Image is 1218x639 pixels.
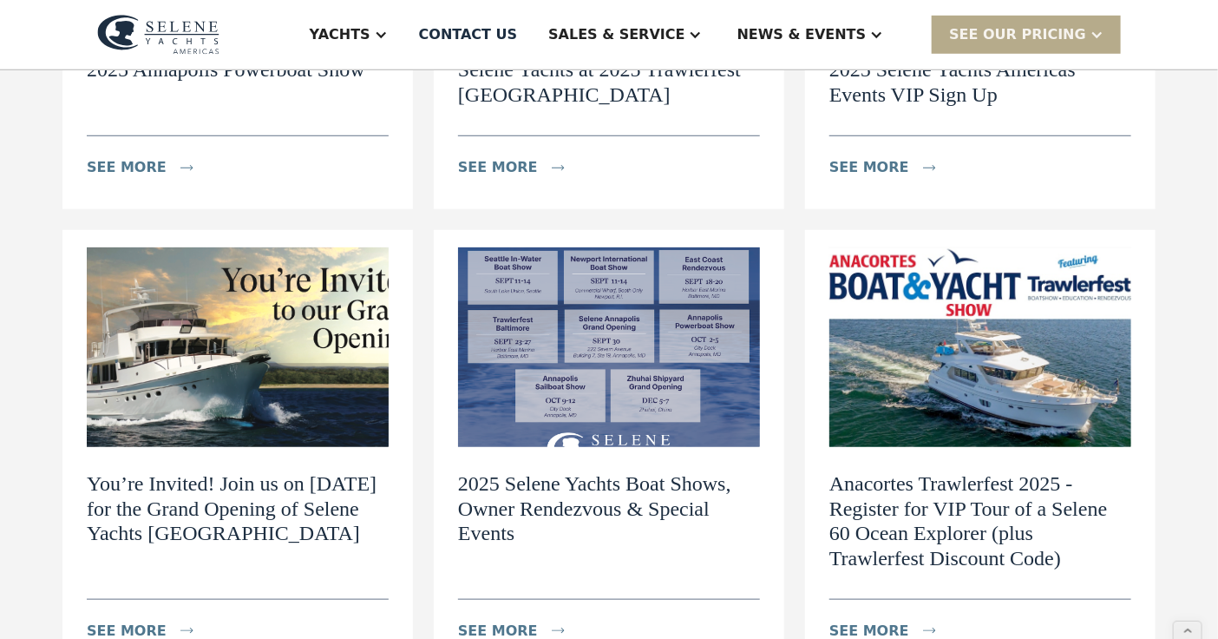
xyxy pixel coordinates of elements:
div: Sales & Service [548,24,684,45]
img: logo [97,15,219,55]
div: News & EVENTS [737,24,867,45]
div: see more [87,157,167,178]
img: icon [552,628,565,634]
img: icon [180,628,193,634]
img: icon [923,165,936,171]
div: Contact US [419,24,518,45]
div: SEE Our Pricing [949,24,1086,45]
h2: You’re Invited! Join us on [DATE] for the Grand Opening of Selene Yachts [GEOGRAPHIC_DATA] [87,471,389,546]
h2: Anacortes Trawlerfest 2025 - Register for VIP Tour of a Selene 60 Ocean Explorer (plus Trawlerfes... [829,471,1131,571]
img: icon [180,165,193,171]
div: Yachts [310,24,370,45]
h2: Selene Yachts at 2025 Trawlerfest [GEOGRAPHIC_DATA] [458,57,760,108]
div: see more [458,157,538,178]
div: see more [829,157,909,178]
img: icon [552,165,565,171]
img: icon [923,628,936,634]
div: SEE Our Pricing [932,16,1121,53]
h2: 2025 Selene Yachts Boat Shows, Owner Rendezvous & Special Events [458,471,760,546]
h2: 2025 Selene Yachts Americas Events VIP Sign Up [829,57,1131,108]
